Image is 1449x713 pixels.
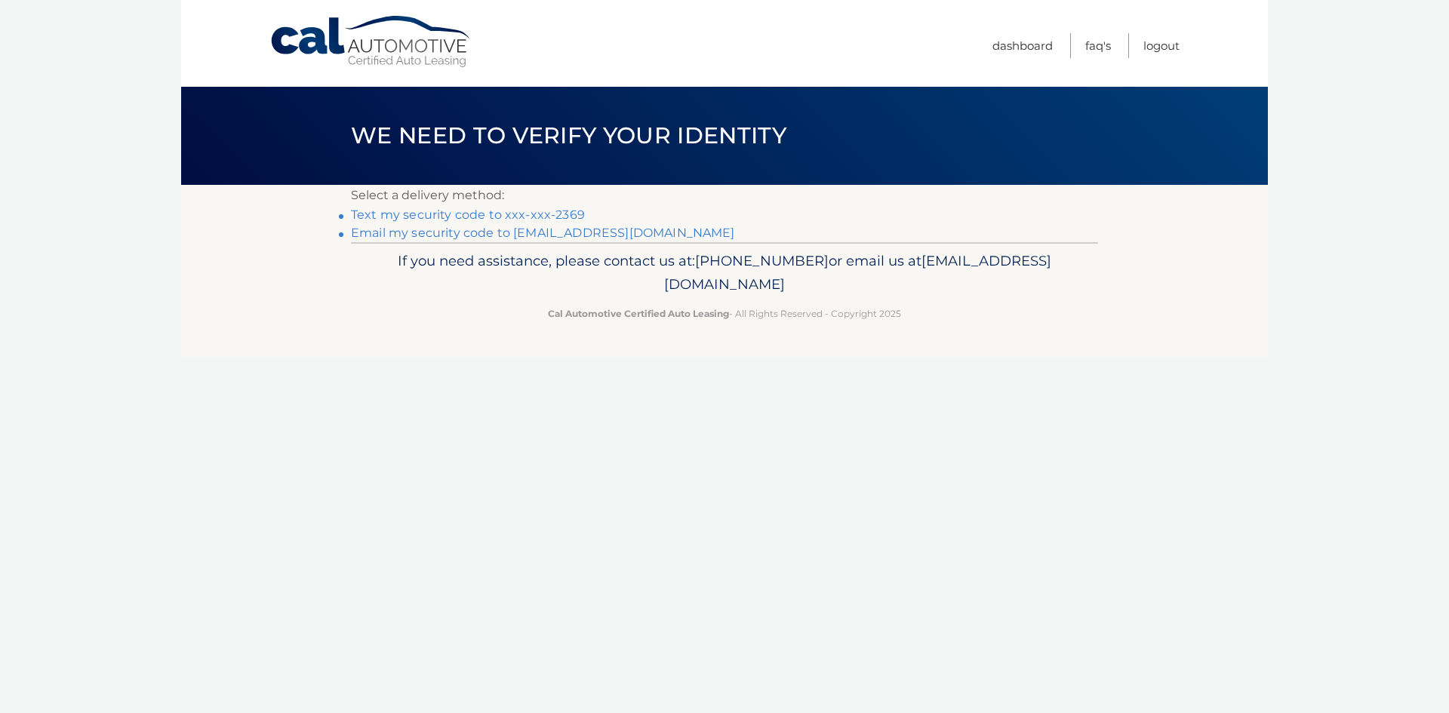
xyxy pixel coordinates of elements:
[361,249,1088,297] p: If you need assistance, please contact us at: or email us at
[695,252,829,269] span: [PHONE_NUMBER]
[351,121,786,149] span: We need to verify your identity
[1085,33,1111,58] a: FAQ's
[351,226,735,240] a: Email my security code to [EMAIL_ADDRESS][DOMAIN_NAME]
[351,207,585,222] a: Text my security code to xxx-xxx-2369
[1143,33,1180,58] a: Logout
[351,185,1098,206] p: Select a delivery method:
[269,15,473,69] a: Cal Automotive
[548,308,729,319] strong: Cal Automotive Certified Auto Leasing
[361,306,1088,321] p: - All Rights Reserved - Copyright 2025
[992,33,1053,58] a: Dashboard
